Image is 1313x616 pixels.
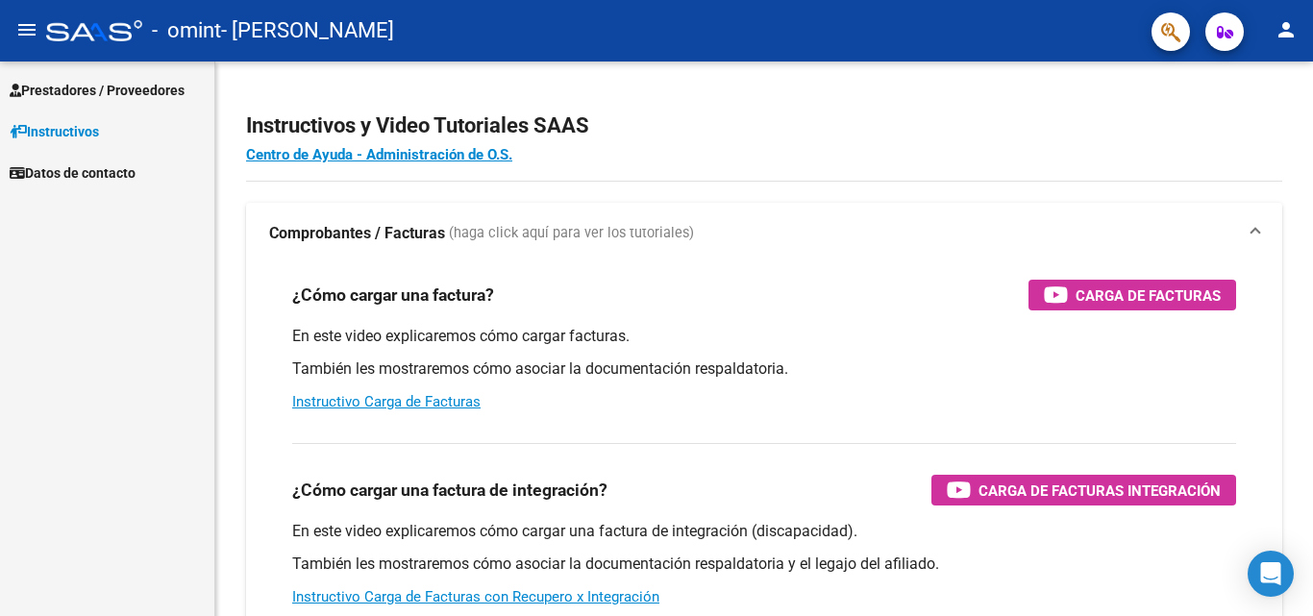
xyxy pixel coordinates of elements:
span: Carga de Facturas Integración [979,479,1221,503]
p: También les mostraremos cómo asociar la documentación respaldatoria y el legajo del afiliado. [292,554,1236,575]
span: - omint [152,10,221,52]
h2: Instructivos y Video Tutoriales SAAS [246,108,1282,144]
button: Carga de Facturas [1028,280,1236,310]
mat-icon: person [1275,18,1298,41]
p: También les mostraremos cómo asociar la documentación respaldatoria. [292,358,1236,380]
a: Instructivo Carga de Facturas [292,393,481,410]
mat-icon: menu [15,18,38,41]
p: En este video explicaremos cómo cargar facturas. [292,326,1236,347]
h3: ¿Cómo cargar una factura de integración? [292,477,607,504]
a: Instructivo Carga de Facturas con Recupero x Integración [292,588,659,605]
span: (haga click aquí para ver los tutoriales) [449,223,694,244]
button: Carga de Facturas Integración [931,475,1236,505]
span: Carga de Facturas [1076,283,1221,308]
div: Open Intercom Messenger [1248,551,1294,597]
h3: ¿Cómo cargar una factura? [292,282,494,308]
mat-expansion-panel-header: Comprobantes / Facturas (haga click aquí para ver los tutoriales) [246,203,1282,264]
span: Prestadores / Proveedores [10,80,185,101]
a: Centro de Ayuda - Administración de O.S. [246,146,512,163]
span: Datos de contacto [10,162,136,184]
p: En este video explicaremos cómo cargar una factura de integración (discapacidad). [292,521,1236,542]
strong: Comprobantes / Facturas [269,223,445,244]
span: Instructivos [10,121,99,142]
span: - [PERSON_NAME] [221,10,394,52]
